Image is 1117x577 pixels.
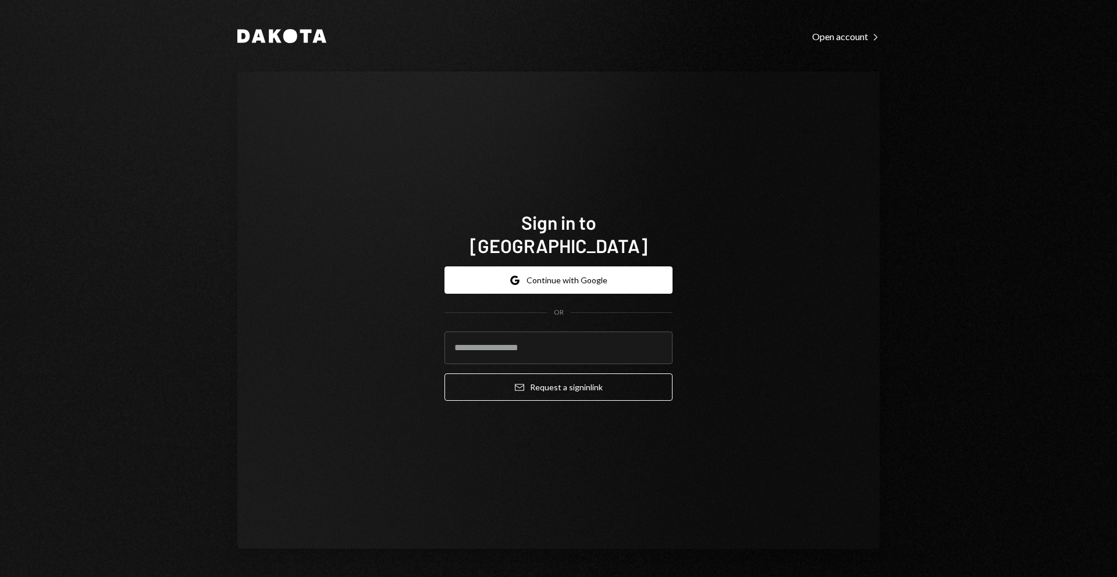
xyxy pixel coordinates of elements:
h1: Sign in to [GEOGRAPHIC_DATA] [444,211,673,257]
button: Continue with Google [444,266,673,294]
div: Open account [812,31,880,42]
a: Open account [812,30,880,42]
button: Request a signinlink [444,373,673,401]
div: OR [554,308,564,318]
